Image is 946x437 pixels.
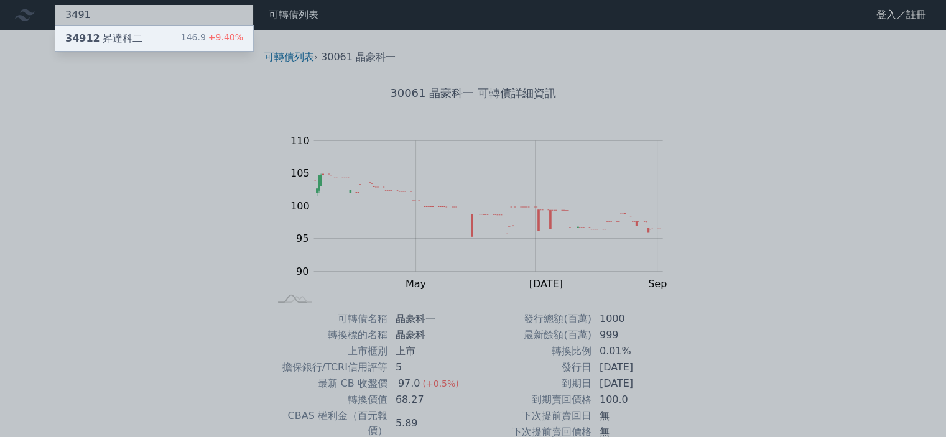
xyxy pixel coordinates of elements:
[65,31,142,46] div: 昇達科二
[206,32,243,42] span: +9.40%
[181,31,243,46] div: 146.9
[55,26,253,51] a: 34912昇達科二 146.9+9.40%
[884,377,946,437] iframe: Chat Widget
[65,32,100,44] span: 34912
[884,377,946,437] div: 聊天小工具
